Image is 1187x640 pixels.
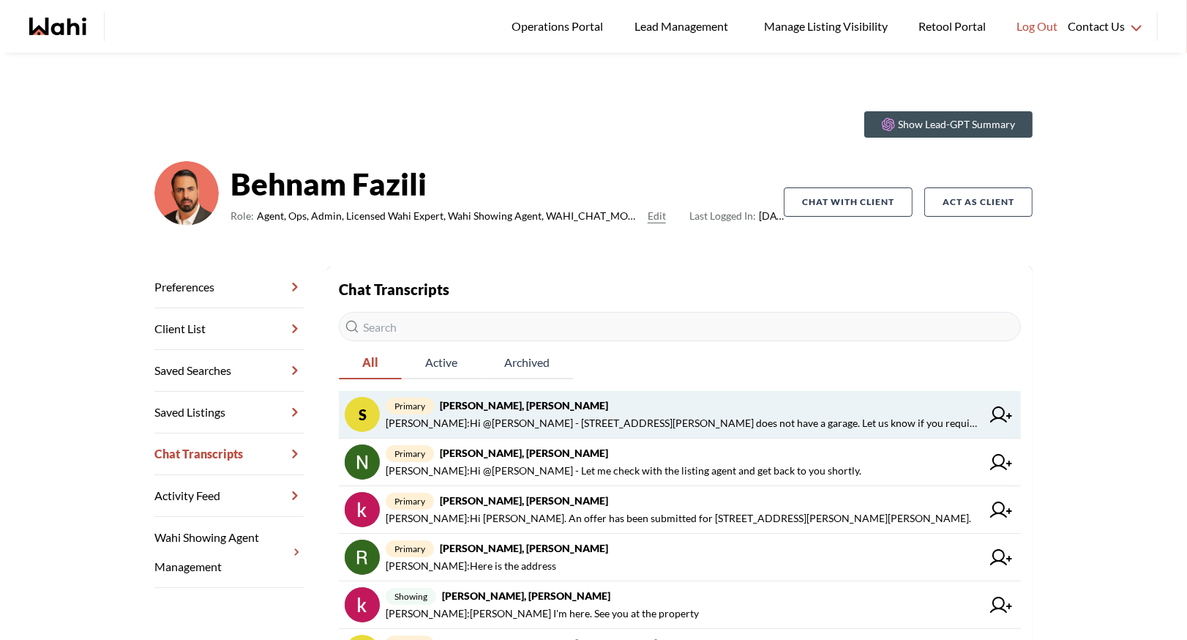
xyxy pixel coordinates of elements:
[345,397,380,432] div: S
[339,347,402,378] span: All
[440,494,608,507] strong: [PERSON_NAME], [PERSON_NAME]
[634,17,733,36] span: Lead Management
[386,414,981,432] span: [PERSON_NAME] : Hi @[PERSON_NAME] - [STREET_ADDRESS][PERSON_NAME] does not have a garage. Let us ...
[440,542,608,554] strong: [PERSON_NAME], [PERSON_NAME]
[648,207,666,225] button: Edit
[386,398,434,414] span: primary
[345,444,380,480] img: chat avatar
[1016,17,1057,36] span: Log Out
[154,475,304,517] a: Activity Feed
[689,209,756,222] span: Last Logged In:
[339,347,402,379] button: All
[339,534,1021,581] a: primary[PERSON_NAME], [PERSON_NAME][PERSON_NAME]:Here is the address
[339,486,1021,534] a: primary[PERSON_NAME], [PERSON_NAME][PERSON_NAME]:Hi [PERSON_NAME]. An offer has been submitted fo...
[154,392,304,434] a: Saved Listings
[442,589,610,602] strong: [PERSON_NAME], [PERSON_NAME]
[339,280,449,298] strong: Chat Transcripts
[864,111,1033,138] button: Show Lead-GPT Summary
[29,18,86,35] a: Wahi homepage
[154,517,304,588] a: Wahi Showing Agent Management
[154,434,304,475] a: Chat Transcripts
[386,557,556,575] span: [PERSON_NAME] : Here is the address
[345,492,380,527] img: chat avatar
[345,540,380,575] img: chat avatar
[154,267,304,308] a: Preferences
[386,445,434,462] span: primary
[689,207,784,225] span: [DATE]
[231,162,784,206] strong: Behnam Fazili
[898,117,1015,132] p: Show Lead-GPT Summary
[231,207,254,225] span: Role:
[481,347,573,378] span: Archived
[760,17,892,36] span: Manage Listing Visibility
[512,17,608,36] span: Operations Portal
[345,587,380,622] img: chat avatar
[402,347,481,378] span: Active
[386,588,436,605] span: showing
[386,510,971,527] span: [PERSON_NAME] : Hi [PERSON_NAME]. An offer has been submitted for [STREET_ADDRESS][PERSON_NAME][P...
[339,391,1021,439] a: Sprimary[PERSON_NAME], [PERSON_NAME][PERSON_NAME]:Hi @[PERSON_NAME] - [STREET_ADDRESS][PERSON_NAM...
[154,161,219,226] img: cf9ae410c976398e.png
[440,399,608,412] strong: [PERSON_NAME], [PERSON_NAME]
[339,312,1021,341] input: Search
[257,207,642,225] span: Agent, Ops, Admin, Licensed Wahi Expert, Wahi Showing Agent, WAHI_CHAT_MODERATOR
[402,347,481,379] button: Active
[386,540,434,557] span: primary
[154,350,304,392] a: Saved Searches
[386,493,434,510] span: primary
[386,462,861,480] span: [PERSON_NAME] : Hi @[PERSON_NAME] - Let me check with the listing agent and get back to you shortly.
[924,187,1033,217] button: Act as Client
[440,447,608,459] strong: [PERSON_NAME], [PERSON_NAME]
[339,439,1021,486] a: primary[PERSON_NAME], [PERSON_NAME][PERSON_NAME]:Hi @[PERSON_NAME] - Let me check with the listin...
[918,17,990,36] span: Retool Portal
[784,187,913,217] button: Chat with client
[386,605,699,622] span: [PERSON_NAME] : [PERSON_NAME] I'm here. See you at the property
[154,308,304,350] a: Client List
[339,581,1021,629] a: showing[PERSON_NAME], [PERSON_NAME][PERSON_NAME]:[PERSON_NAME] I'm here. See you at the property
[481,347,573,379] button: Archived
